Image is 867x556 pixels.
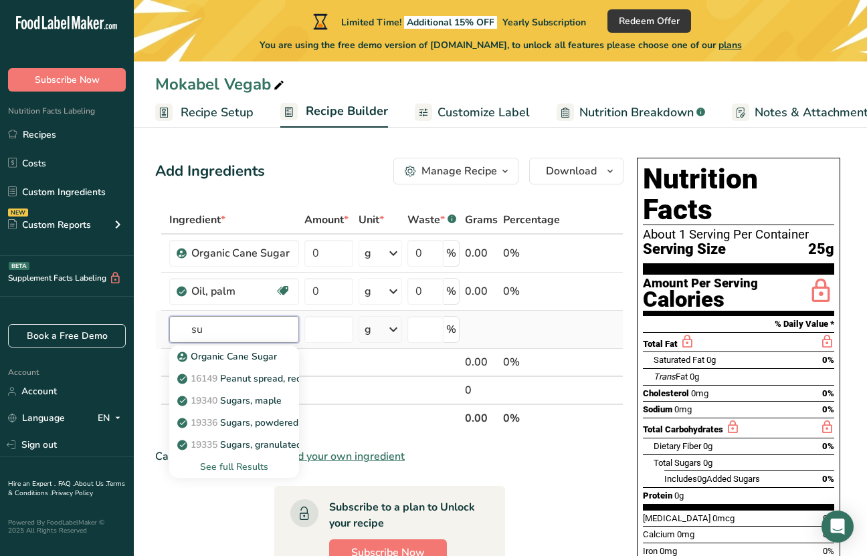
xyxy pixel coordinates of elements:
div: Organic Cane Sugar [191,245,291,261]
p: Sugars, powdered [180,416,298,430]
span: Recipe Setup [181,104,254,122]
a: About Us . [74,479,106,489]
div: Oil, palm [191,283,275,299]
span: Iron [643,546,658,556]
a: Privacy Policy [52,489,93,498]
div: EN [98,410,126,426]
a: 19340Sugars, maple [169,390,299,412]
div: BETA [9,262,29,270]
span: Additional 15% OFF [404,16,497,29]
div: 0.00 [465,283,498,299]
a: Customize Label [415,98,530,128]
span: Ingredient [169,212,225,228]
button: Manage Recipe [393,158,518,184]
span: 0g [674,491,684,501]
h1: Nutrition Facts [643,164,834,225]
section: % Daily Value * [643,316,834,332]
a: Terms & Conditions . [8,479,125,498]
span: Download [546,163,597,179]
span: Unit [359,212,384,228]
div: 0% [503,283,560,299]
span: 0g [703,441,712,451]
span: Amount [304,212,349,228]
div: Mokabel Vegab [155,72,287,96]
a: Hire an Expert . [8,479,56,489]
span: Calcium [643,529,675,539]
div: g [365,245,371,261]
span: Yearly Subscription [502,16,586,29]
span: You are using the free demo version of [DOMAIN_NAME], to unlock all features please choose one of... [260,38,742,52]
div: Powered By FoodLabelMaker © 2025 All Rights Reserved [8,519,126,535]
span: Recipe Builder [306,102,388,120]
span: Saturated Fat [654,355,704,365]
span: 19335 [191,438,217,451]
button: Subscribe Now [8,68,126,92]
span: Includes Added Sugars [664,474,760,484]
span: Nutrition Breakdown [579,104,694,122]
span: 0% [822,388,834,398]
div: Open Intercom Messenger [822,511,854,543]
p: Peanut spread, reduced sugar [180,372,349,386]
span: Total Fat [643,339,678,349]
span: 0g [690,372,699,382]
div: g [365,321,371,337]
div: 0 [465,382,498,398]
span: 0g [703,458,712,468]
div: See full Results [169,456,299,478]
span: Sodium [643,404,672,414]
span: Grams [465,212,498,228]
span: Add your own ingredient [284,448,405,464]
div: Waste [407,212,456,228]
a: 19336Sugars, powdered [169,412,299,434]
div: Manage Recipe [421,163,497,179]
input: Add Ingredient [169,316,299,343]
span: 0mg [677,529,694,539]
div: 0% [503,245,560,261]
span: 0% [823,546,834,556]
span: Redeem Offer [619,14,680,28]
div: Limited Time! [310,13,586,29]
span: Percentage [503,212,560,228]
a: 16149Peanut spread, reduced sugar [169,368,299,390]
div: NEW [8,208,28,217]
div: 0.00 [465,245,498,261]
span: Dietary Fiber [654,441,701,451]
a: Recipe Setup [155,98,254,128]
span: Cholesterol [643,388,689,398]
span: Customize Label [438,104,530,122]
div: Can't find your ingredient? [155,448,623,464]
th: 0% [500,404,563,432]
div: See full Results [180,460,288,474]
div: 0.00 [465,354,498,370]
a: Language [8,406,65,430]
span: 0mg [660,546,677,556]
button: Redeem Offer [607,9,691,33]
button: Download [529,158,623,184]
div: 0% [503,354,560,370]
span: plans [718,39,742,51]
div: Calories [643,290,758,309]
a: Nutrition Breakdown [557,98,705,128]
span: 0% [822,355,834,365]
p: Sugars, maple [180,394,282,408]
div: About 1 Serving Per Container [643,228,834,241]
span: Total Carbohydrates [643,424,723,434]
div: Add Ingredients [155,160,265,182]
span: 25g [808,241,834,258]
span: Subscribe Now [35,73,100,87]
a: 19335Sugars, granulated [169,434,299,456]
div: g [365,283,371,299]
a: Organic Cane Sugar [169,345,299,368]
span: 0g [697,474,706,484]
div: Amount Per Serving [643,277,758,290]
span: 0% [822,474,834,484]
p: Organic Cane Sugar [180,350,277,364]
th: Net Totals [167,404,462,432]
span: 0mcg [712,513,735,523]
span: 0% [822,404,834,414]
span: Serving Size [643,241,726,258]
span: [MEDICAL_DATA] [643,513,710,523]
span: 19340 [191,394,217,407]
span: 0% [822,441,834,451]
th: 0.00 [462,404,500,432]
